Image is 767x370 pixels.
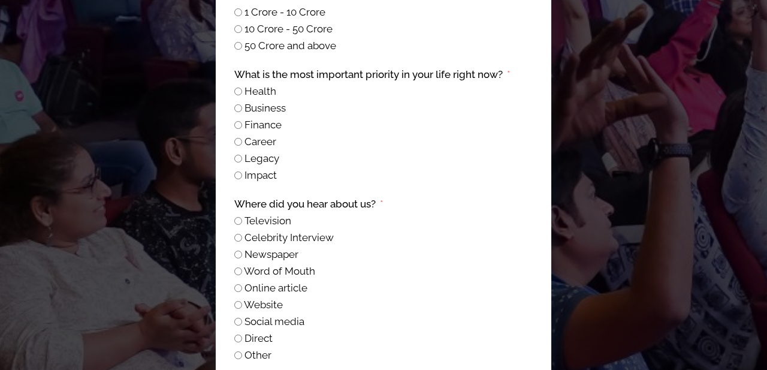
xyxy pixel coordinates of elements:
[244,40,336,52] span: 50 Crore and above
[244,136,276,148] span: Career
[244,23,333,35] span: 10 Crore - 50 Crore
[244,248,298,260] span: Newspaper
[234,234,242,242] input: Celebrity Interview
[234,351,242,359] input: Other
[234,42,242,50] input: 50 Crore and above
[234,8,242,16] input: 1 Crore - 10 Crore
[244,282,307,294] span: Online article
[244,152,279,164] span: Legacy
[234,172,242,179] input: Impact
[244,6,325,18] span: 1 Crore - 10 Crore
[244,315,304,327] span: Social media
[244,102,286,114] span: Business
[234,284,242,292] input: Online article
[234,155,242,163] input: Legacy
[244,215,291,227] span: Television
[234,301,242,309] input: Website
[234,68,511,82] label: What is the most important priority in your life right now?
[244,265,315,277] span: Word of Mouth
[234,104,242,112] input: Business
[234,251,242,258] input: Newspaper
[234,88,242,95] input: Health
[234,217,242,225] input: Television
[244,85,276,97] span: Health
[244,299,283,311] span: Website
[234,138,242,146] input: Career
[244,349,271,361] span: Other
[244,231,334,243] span: Celebrity Interview
[244,119,282,131] span: Finance
[234,318,242,326] input: Social media
[234,25,242,33] input: 10 Crore - 50 Crore
[234,335,242,342] input: Direct
[234,121,242,129] input: Finance
[244,332,273,344] span: Direct
[234,197,383,211] label: Where did you hear about us?
[234,267,242,275] input: Word of Mouth
[244,169,277,181] span: Impact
